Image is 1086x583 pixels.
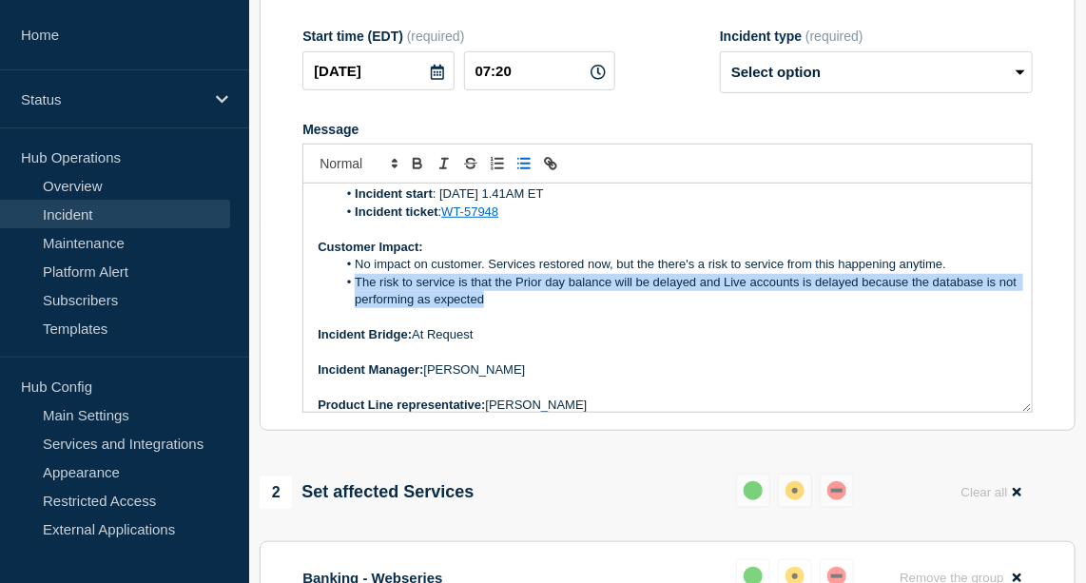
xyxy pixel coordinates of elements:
p: [PERSON_NAME] [318,397,1018,414]
button: Toggle italic text [431,152,457,175]
button: Clear all [950,474,1033,511]
button: Toggle bold text [404,152,431,175]
span: 2 [260,476,292,509]
button: Toggle bulleted list [511,152,537,175]
strong: Incident start [355,186,433,201]
li: : [DATE] 1.41AM ET [337,185,1018,203]
button: Toggle strikethrough text [457,152,484,175]
div: down [827,481,846,500]
span: (required) [805,29,863,44]
strong: Incident Manager: [318,362,423,377]
strong: Summary [355,169,411,184]
div: Message [302,122,1033,137]
div: Start time (EDT) [302,29,615,44]
strong: Product Line representative: [318,398,485,412]
li: : [337,204,1018,221]
button: up [736,474,770,508]
div: Incident type [720,29,1033,44]
strong: Customer Impact: [318,240,423,254]
select: Incident type [720,51,1033,93]
li: No impact on customer. Services restored now, but the there's a risk to service from this happeni... [337,256,1018,273]
a: WT-57948 [441,204,498,219]
li: The risk to service is that the Prior day balance will be delayed and Live accounts is delayed be... [337,274,1018,309]
input: HH:MM [464,51,615,90]
div: Message [303,184,1032,412]
div: affected [785,481,805,500]
input: YYYY-MM-DD [302,51,454,90]
span: (required) [407,29,465,44]
p: Status [21,91,204,107]
button: Toggle link [537,152,564,175]
strong: Incident Bridge: [318,327,412,341]
strong: Incident ticket [355,204,437,219]
p: [PERSON_NAME] [318,361,1018,379]
div: up [744,481,763,500]
button: affected [778,474,812,508]
button: Toggle ordered list [484,152,511,175]
div: Set affected Services [260,476,474,509]
span: Font size [311,152,404,175]
button: down [820,474,854,508]
p: At Request [318,326,1018,343]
